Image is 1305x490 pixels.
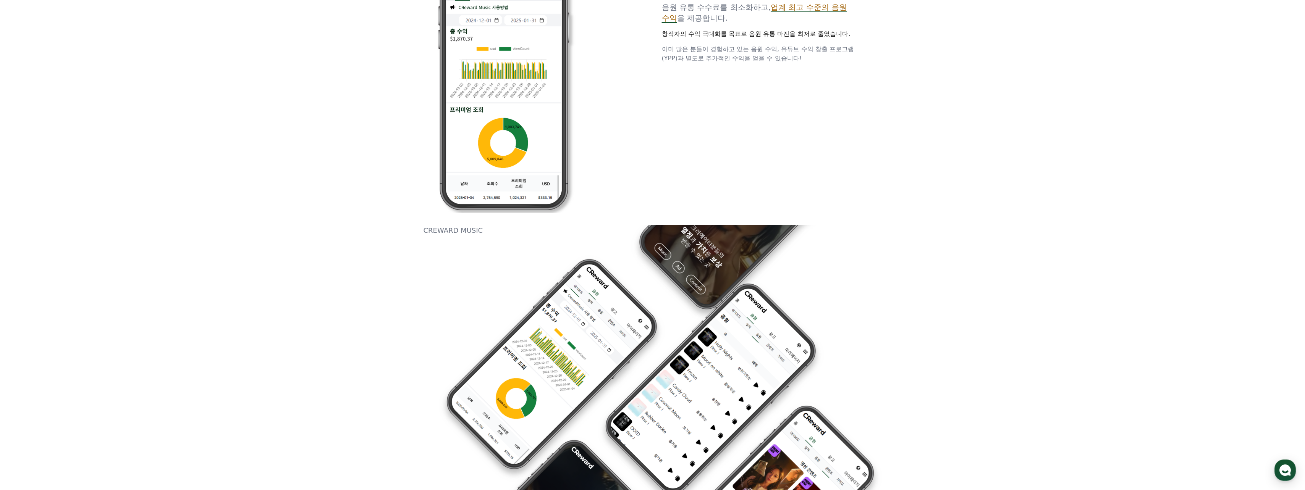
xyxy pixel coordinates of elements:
a: 설정 [99,242,147,261]
a: 대화 [50,242,99,261]
span: 홈 [24,253,29,260]
p: 음원 유통 수수료를 최소화하고, 을 제공합니다. [662,2,870,23]
span: 설정 [118,253,127,260]
a: 홈 [2,242,50,261]
span: 대화 [70,254,79,260]
p: 창작자의 수익 극대화를 목표로 음원 유통 마진을 최저로 줄였습니다. [662,29,870,39]
span: 이미 많은 분들이 경험하고 있는 음원 수익, 유튜브 수익 창출 프로그램(YPP)과 별도로 추가적인 수익을 얻을 수 있습니다! [662,45,854,62]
